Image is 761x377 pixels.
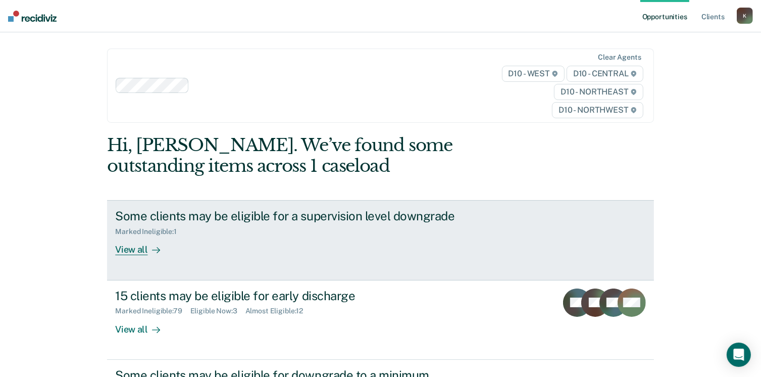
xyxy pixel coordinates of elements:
[245,307,312,315] div: Almost Eligible : 12
[727,343,751,367] div: Open Intercom Messenger
[567,66,643,82] span: D10 - CENTRAL
[8,11,57,22] img: Recidiviz
[190,307,245,315] div: Eligible Now : 3
[107,135,544,176] div: Hi, [PERSON_NAME]. We’ve found some outstanding items across 1 caseload
[115,289,470,303] div: 15 clients may be eligible for early discharge
[115,307,190,315] div: Marked Ineligible : 79
[107,200,653,280] a: Some clients may be eligible for a supervision level downgradeMarked Ineligible:1View all
[115,315,172,335] div: View all
[115,227,184,236] div: Marked Ineligible : 1
[115,236,172,256] div: View all
[598,53,641,62] div: Clear agents
[737,8,753,24] button: K
[107,280,653,360] a: 15 clients may be eligible for early dischargeMarked Ineligible:79Eligible Now:3Almost Eligible:1...
[502,66,565,82] span: D10 - WEST
[552,102,643,118] span: D10 - NORTHWEST
[554,84,643,100] span: D10 - NORTHEAST
[115,209,470,223] div: Some clients may be eligible for a supervision level downgrade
